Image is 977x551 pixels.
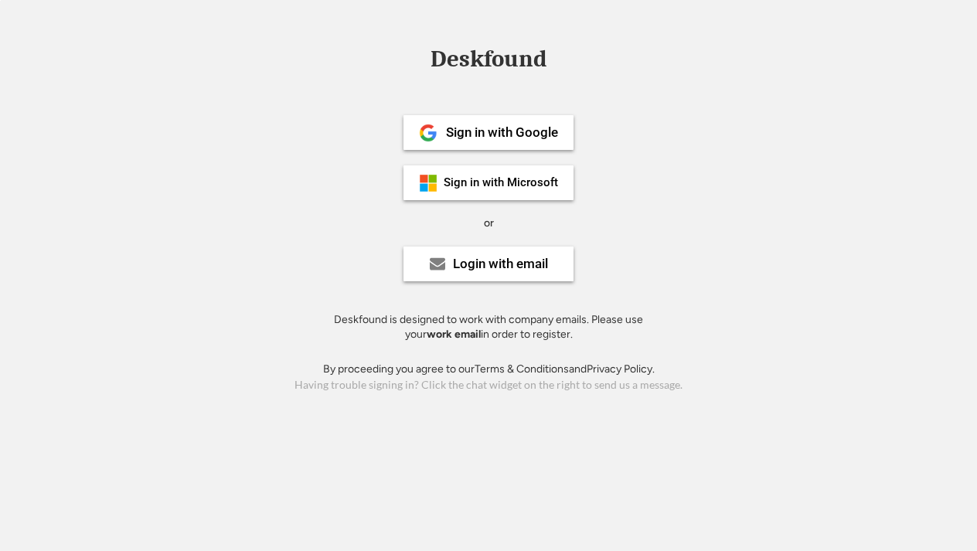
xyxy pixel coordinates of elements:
a: Terms & Conditions [475,362,569,376]
div: Deskfound is designed to work with company emails. Please use your in order to register. [315,312,662,342]
div: Login with email [453,257,548,270]
div: or [484,216,494,231]
strong: work email [427,328,481,341]
a: Privacy Policy. [587,362,655,376]
div: Deskfound [423,47,554,71]
div: Sign in with Google [446,126,558,139]
img: ms-symbollockup_mssymbol_19.png [419,174,437,192]
img: 1024px-Google__G__Logo.svg.png [419,124,437,142]
div: Sign in with Microsoft [444,177,558,189]
div: By proceeding you agree to our and [323,362,655,377]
